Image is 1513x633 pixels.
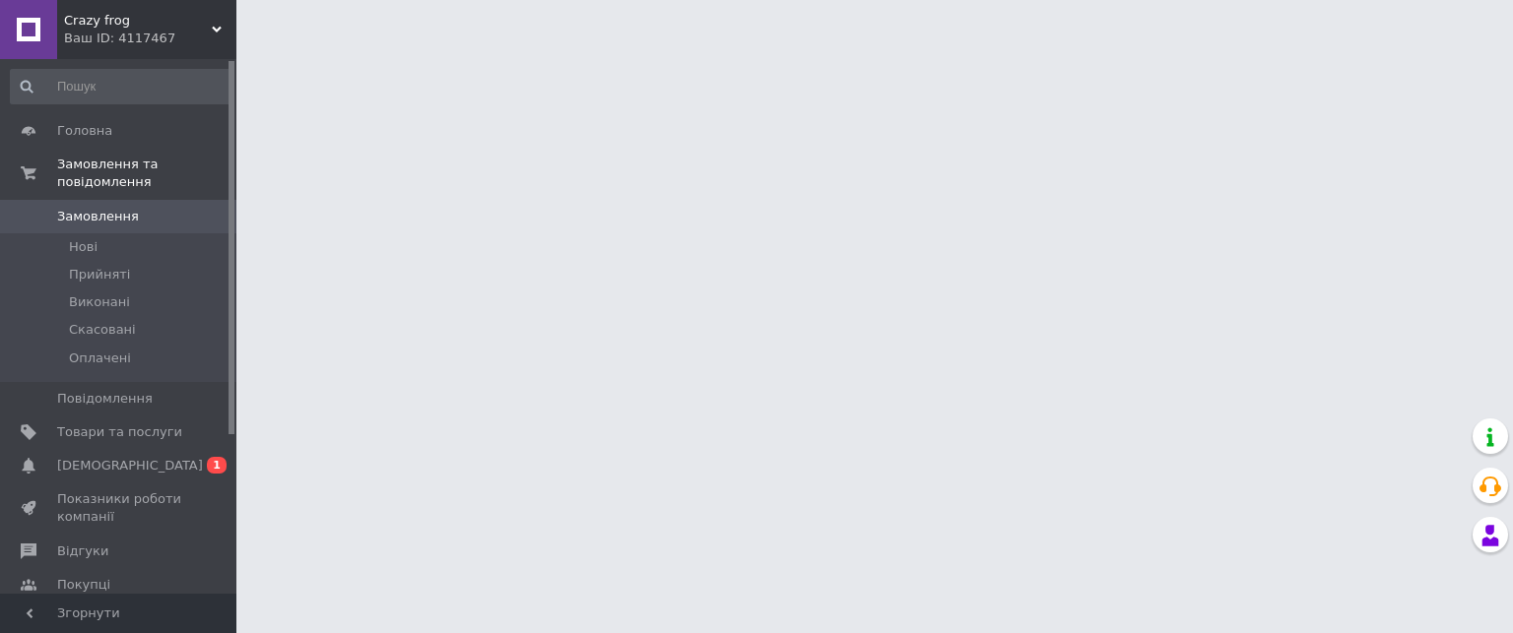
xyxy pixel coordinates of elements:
span: Crazy frog [64,12,212,30]
input: Пошук [10,69,232,104]
span: Відгуки [57,542,108,560]
span: Скасовані [69,321,136,339]
span: Замовлення та повідомлення [57,156,236,191]
span: Прийняті [69,266,130,284]
span: Нові [69,238,98,256]
span: Повідомлення [57,390,153,408]
span: 1 [207,457,227,474]
span: Товари та послуги [57,423,182,441]
span: Головна [57,122,112,140]
span: Виконані [69,293,130,311]
span: Покупці [57,576,110,594]
div: Ваш ID: 4117467 [64,30,236,47]
span: Замовлення [57,208,139,225]
span: [DEMOGRAPHIC_DATA] [57,457,203,475]
span: Показники роботи компанії [57,490,182,526]
span: Оплачені [69,349,131,367]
